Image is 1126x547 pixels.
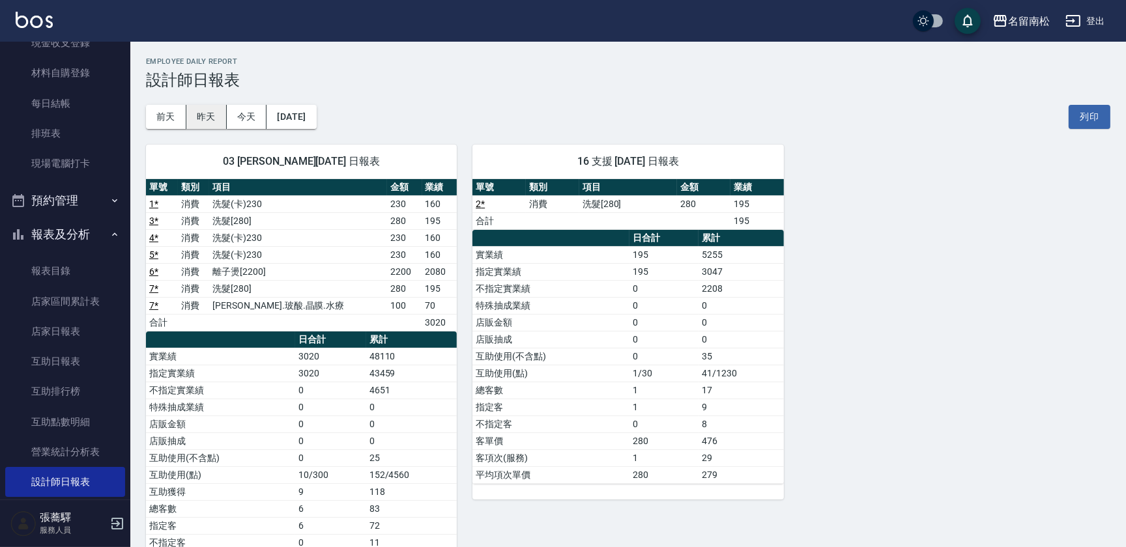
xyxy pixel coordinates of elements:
[387,212,422,229] td: 280
[146,517,295,534] td: 指定客
[295,449,366,466] td: 0
[422,212,457,229] td: 195
[472,415,629,432] td: 不指定客
[488,155,768,168] span: 16 支援 [DATE] 日報表
[699,415,783,432] td: 8
[629,382,699,399] td: 1
[146,348,295,365] td: 實業績
[5,184,125,217] button: 預約管理
[209,263,386,280] td: 離子燙[2200]
[267,105,316,129] button: [DATE]
[387,179,422,196] th: 金額
[366,500,457,517] td: 83
[699,263,783,280] td: 3047
[629,297,699,314] td: 0
[178,297,210,314] td: 消費
[5,346,125,376] a: 互助日報表
[472,246,629,263] td: 實業績
[227,105,267,129] button: 今天
[146,449,295,466] td: 互助使用(不含點)
[1060,9,1110,33] button: 登出
[422,246,457,263] td: 160
[209,229,386,246] td: 洗髮(卡)230
[629,263,699,280] td: 195
[422,229,457,246] td: 160
[295,517,366,534] td: 6
[366,517,457,534] td: 72
[629,399,699,415] td: 1
[5,407,125,437] a: 互助點數明細
[472,466,629,483] td: 平均項次單價
[730,212,784,229] td: 195
[146,105,186,129] button: 前天
[366,415,457,432] td: 0
[295,500,366,517] td: 6
[387,263,422,280] td: 2200
[5,148,125,178] a: 現場電腦打卡
[699,314,783,331] td: 0
[699,280,783,297] td: 2208
[295,365,366,382] td: 3020
[579,179,677,196] th: 項目
[186,105,227,129] button: 昨天
[472,331,629,348] td: 店販抽成
[10,511,36,537] img: Person
[472,297,629,314] td: 特殊抽成業績
[295,399,366,415] td: 0
[5,467,125,497] a: 設計師日報表
[699,331,783,348] td: 0
[699,432,783,449] td: 476
[579,195,677,212] td: 洗髮[280]
[629,365,699,382] td: 1/30
[422,263,457,280] td: 2080
[699,297,783,314] td: 0
[629,348,699,365] td: 0
[987,8,1055,35] button: 名留南松
[629,331,699,348] td: 0
[5,217,125,251] button: 報表及分析
[387,229,422,246] td: 230
[178,212,210,229] td: 消費
[5,376,125,406] a: 互助排行榜
[472,280,629,297] td: 不指定實業績
[209,280,386,297] td: 洗髮[280]
[472,314,629,331] td: 店販金額
[146,314,178,331] td: 合計
[366,365,457,382] td: 43459
[295,432,366,449] td: 0
[472,230,783,484] table: a dense table
[295,466,366,483] td: 10/300
[295,348,366,365] td: 3020
[146,71,1110,89] h3: 設計師日報表
[295,415,366,432] td: 0
[699,365,783,382] td: 41/1230
[422,179,457,196] th: 業績
[366,331,457,348] th: 累計
[209,246,386,263] td: 洗髮(卡)230
[146,57,1110,66] h2: Employee Daily Report
[5,287,125,316] a: 店家區間累計表
[955,8,981,34] button: save
[178,280,210,297] td: 消費
[472,432,629,449] td: 客單價
[422,314,457,331] td: 3020
[472,382,629,399] td: 總客數
[526,195,579,212] td: 消費
[366,483,457,500] td: 118
[472,179,526,196] th: 單號
[209,195,386,212] td: 洗髮(卡)230
[629,314,699,331] td: 0
[422,195,457,212] td: 160
[5,256,125,286] a: 報表目錄
[366,432,457,449] td: 0
[387,195,422,212] td: 230
[146,365,295,382] td: 指定實業績
[699,246,783,263] td: 5255
[178,263,210,280] td: 消費
[699,230,783,247] th: 累計
[422,297,457,314] td: 70
[16,12,53,28] img: Logo
[178,229,210,246] td: 消費
[209,179,386,196] th: 項目
[5,58,125,88] a: 材料自購登錄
